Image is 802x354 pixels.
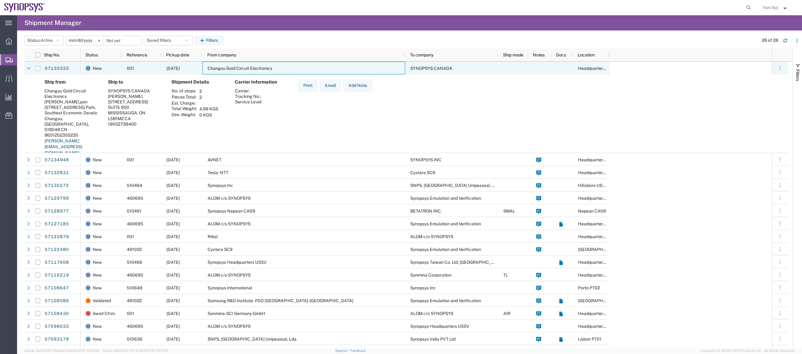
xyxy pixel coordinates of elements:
td: 2 [197,88,220,94]
button: Email [320,79,341,91]
span: New [93,230,102,243]
span: Synopsys Emulation and Verification [410,247,481,252]
span: Synopsys Emulation and Verification [410,298,481,303]
span: BETATRON INC. [410,209,442,213]
a: 57108430 [44,309,69,319]
span: Hyderabad IN09 [578,298,633,303]
span: 10/15/2025 [166,157,180,162]
span: 510649 [127,285,142,290]
span: Sanmina-SCI Germany GmbH [208,311,265,316]
span: Ship mode [503,52,523,57]
a: 57122480 [44,245,69,255]
a: Support [335,349,350,352]
td: 0 KGS [197,112,220,118]
span: 460695 [127,273,143,277]
span: Cyxtera SC9 [208,247,233,252]
div: SYNOPSYS CANADA [108,88,162,94]
th: Est. Charge: [171,100,197,106]
button: Filters [195,36,223,45]
a: 57132831 [44,168,69,178]
a: [PERSON_NAME][EMAIL_ADDRESS][DOMAIN_NAME] [45,138,82,155]
th: Dim. Weight: [171,112,197,118]
span: Synopsys Taiwan Co. Ltd. Hsinchu Science Park Branch [410,260,503,265]
button: Status:Active [24,36,64,45]
span: ALOM c/o SYNOPSYS [208,324,251,329]
span: SNPS, Portugal Unipessoal, Lda. [208,337,297,341]
img: logo [4,3,45,12]
span: SYNOPSYS INC [410,157,441,162]
span: Synopsys Inc [208,183,233,188]
span: 10/14/2025 [166,311,180,316]
div: SUITE 900 [108,105,162,110]
a: 57128977 [44,206,69,216]
span: SNPS, Portugal Unipessoal, Lda. [410,183,500,188]
input: Not set [66,36,104,45]
span: Headquarters USSV [578,66,617,71]
span: New [93,217,102,230]
span: New [93,179,102,192]
div: 19052738400 [108,121,162,127]
button: Saved filters [144,36,193,45]
span: New [93,166,102,179]
h4: Shipment Manager [24,15,81,30]
span: Client: 2025.21.0-7d7479b [102,349,168,352]
span: 10/10/2025 [166,337,180,341]
th: Carrier: [235,88,262,94]
span: ALOM c/o SYNOPSYS [208,221,251,226]
span: New [93,153,102,166]
a: 57098033 [44,322,69,331]
span: Synopsys Headquarters USSV [208,260,266,265]
span: New [93,281,102,294]
span: Validated [93,294,111,307]
span: 001 [127,157,134,162]
span: Filters [795,69,800,81]
span: 510461 [127,209,141,213]
span: Hillsboro US03 [578,183,608,188]
div: 8651252355235 [45,132,98,138]
span: Server: 2025.21.0-769a9a7b8c3 [24,349,99,352]
button: Add Note [343,79,372,91]
h4: Ship from [45,79,98,85]
span: 10/20/2025 [166,66,180,71]
span: New [93,192,102,205]
span: 10/16/2025 [166,298,180,303]
span: Nepean CA09 [578,209,606,213]
div: [PERSON_NAME].pan [45,99,98,105]
a: 57130272 [44,181,69,191]
span: AVNET [208,157,221,162]
span: Headquarters USSV [578,311,617,316]
a: 57116219 [44,270,69,280]
span: Sanmina Corporation [410,273,451,277]
span: 10/14/2025 [166,209,180,213]
span: 491022 [127,298,142,303]
span: 10/14/2025 [166,260,180,265]
span: Headquarters USSV [578,157,617,162]
span: Synopsys Inc [410,285,436,290]
h4: Ship to [108,79,162,85]
span: 10/14/2025 [166,285,180,290]
span: 001 [127,311,134,316]
span: Rittal [208,234,218,239]
span: 10/14/2025 [166,234,180,239]
span: 10/15/2025 [166,273,180,277]
h4: Shipment Details [171,79,225,85]
span: To company [410,52,433,57]
span: Active [41,38,53,43]
span: Yeni Sul [763,4,778,11]
span: Await Cfrm. [93,307,116,320]
span: Headquarters USSV [578,260,617,265]
a: 57134948 [44,155,69,165]
span: ALOM c/o SYNOPSYS [208,273,251,277]
th: Tracking No.: [235,94,262,99]
span: New [93,333,102,345]
span: 460695 [127,196,143,201]
span: 001 [127,234,134,239]
span: Tesla - NTT [208,170,228,175]
span: Headquarters USSV [578,221,617,226]
div: 28 of 28 [762,37,778,44]
span: Lisbon PT01 [578,337,601,341]
span: Pickup date [166,52,189,57]
span: 10/16/2025 [166,196,180,201]
span: Location [578,52,595,57]
span: 491022 [127,247,142,252]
